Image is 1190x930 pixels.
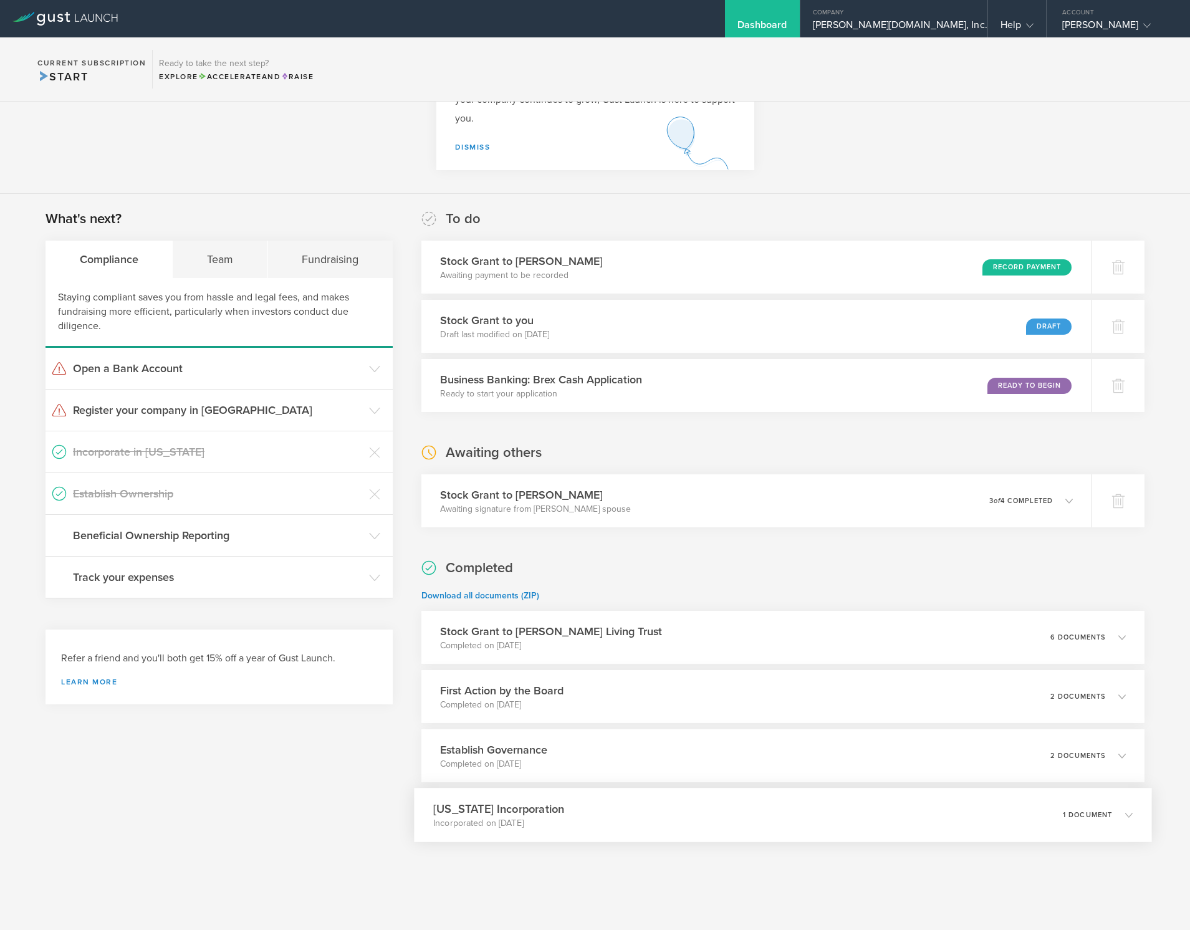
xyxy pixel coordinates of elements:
h3: Register your company in [GEOGRAPHIC_DATA] [73,402,363,418]
p: Awaiting payment to be recorded [440,269,603,282]
div: Ready to take the next step?ExploreAccelerateandRaise [152,50,320,89]
h3: Stock Grant to you [440,312,549,328]
h2: What's next? [46,210,122,228]
div: [PERSON_NAME][DOMAIN_NAME], Inc. [813,19,975,37]
div: Explore [159,71,314,82]
a: Dismiss [455,143,491,151]
h3: First Action by the Board [440,683,564,699]
span: Raise [281,72,314,81]
div: Dashboard [737,19,787,37]
a: Download all documents (ZIP) [421,590,539,601]
h3: Beneficial Ownership Reporting [73,527,363,544]
h2: Awaiting others [446,444,542,462]
span: and [198,72,281,81]
h3: Stock Grant to [PERSON_NAME] [440,253,603,269]
div: Draft [1026,319,1072,335]
p: 2 documents [1050,752,1106,759]
h3: [US_STATE] Incorporation [433,800,564,817]
iframe: Chat Widget [1128,870,1190,930]
h2: Current Subscription [37,59,146,67]
div: Compliance [46,241,173,278]
h3: Ready to take the next step? [159,59,314,68]
p: Awaiting signature from [PERSON_NAME] spouse [440,503,631,515]
div: Team [173,241,267,278]
div: Help [1000,19,1034,37]
em: of [994,497,1000,505]
h2: Completed [446,559,513,577]
p: Completed on [DATE] [440,699,564,711]
p: Completed on [DATE] [440,758,547,770]
h3: Business Banking: Brex Cash Application [440,372,642,388]
div: Stock Grant to [PERSON_NAME]Awaiting payment to be recordedRecord Payment [421,241,1092,294]
div: Staying compliant saves you from hassle and legal fees, and makes fundraising more efficient, par... [46,278,393,348]
span: Accelerate [198,72,262,81]
h3: Stock Grant to [PERSON_NAME] [440,487,631,503]
div: [PERSON_NAME] [1062,19,1168,37]
div: Business Banking: Brex Cash ApplicationReady to start your applicationReady to Begin [421,359,1092,412]
p: Ready to start your application [440,388,642,400]
div: Fundraising [268,241,393,278]
a: Learn more [61,678,377,686]
p: 2 documents [1050,693,1106,700]
p: Incorporated on [DATE] [433,817,564,830]
h3: Stock Grant to [PERSON_NAME] Living Trust [440,623,662,640]
span: Start [37,70,88,84]
p: 3 4 completed [989,497,1053,504]
p: 1 document [1063,812,1113,818]
h3: Track your expenses [73,569,363,585]
h3: Incorporate in [US_STATE] [73,444,363,460]
p: 6 documents [1050,634,1106,641]
p: Draft last modified on [DATE] [440,328,549,341]
h3: Establish Governance [440,742,547,758]
h3: Open a Bank Account [73,360,363,376]
h3: Establish Ownership [73,486,363,502]
p: Completed on [DATE] [440,640,662,652]
div: Ready to Begin [987,378,1072,394]
h2: To do [446,210,481,228]
div: Stock Grant to youDraft last modified on [DATE]Draft [421,300,1092,353]
div: Record Payment [982,259,1072,276]
h3: Refer a friend and you'll both get 15% off a year of Gust Launch. [61,651,377,666]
